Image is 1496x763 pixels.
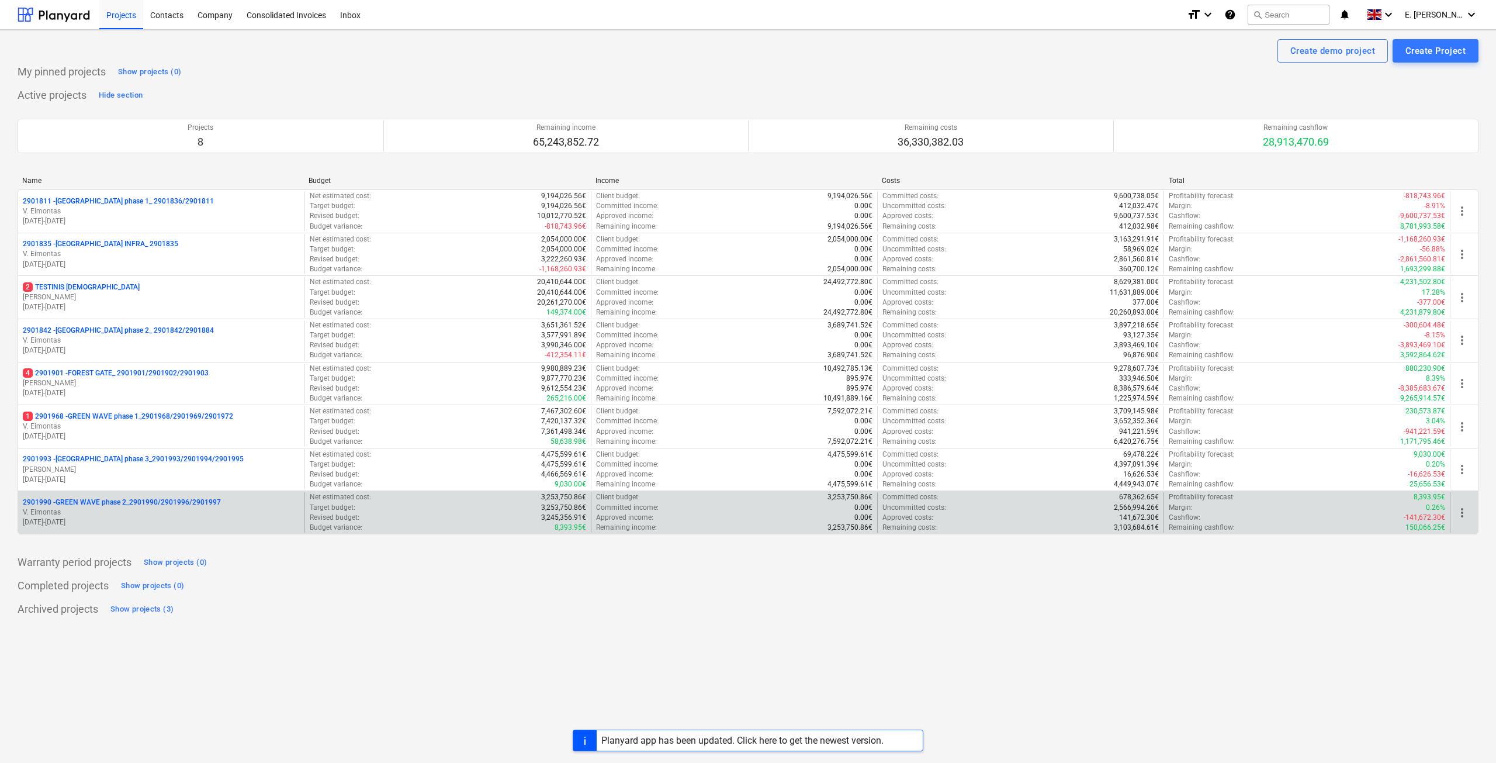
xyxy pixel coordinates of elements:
p: Approved costs : [882,384,933,393]
p: 24,492,772.80€ [823,308,872,317]
div: 2TESTINIS [DEMOGRAPHIC_DATA][PERSON_NAME][DATE]-[DATE] [23,282,300,312]
p: V. Eimontas [23,507,300,517]
p: 69,478.22€ [1123,450,1159,460]
div: 42901901 -FOREST GATE_ 2901901/2901902/2901903[PERSON_NAME][DATE]-[DATE] [23,368,300,398]
p: Client budget : [596,364,640,374]
p: Remaining income : [596,264,657,274]
p: Client budget : [596,277,640,287]
p: 895.97€ [846,374,872,384]
div: Create demo project [1290,43,1375,58]
p: Approved costs : [882,427,933,437]
p: 377.00€ [1133,298,1159,308]
p: -9,600,737.53€ [1398,211,1445,221]
p: Budget variance : [310,350,362,360]
p: Remaining income : [596,393,657,403]
p: 20,410,644.00€ [537,277,586,287]
p: Budget variance : [310,393,362,403]
p: Approved income : [596,384,653,393]
p: [DATE] - [DATE] [23,388,300,398]
p: Approved income : [596,211,653,221]
p: Profitability forecast : [1169,277,1235,287]
div: 12901968 -GREEN WAVE phase 1_2901968/2901969/2901972V. Eimontas[DATE]-[DATE] [23,412,300,441]
p: Committed costs : [882,234,939,244]
p: Net estimated cost : [310,364,371,374]
p: Profitability forecast : [1169,234,1235,244]
p: Margin : [1169,416,1193,426]
p: Revised budget : [310,298,359,308]
p: 9,600,738.05€ [1114,191,1159,201]
p: Remaining costs : [882,393,937,403]
p: Profitability forecast : [1169,450,1235,460]
p: Remaining cashflow : [1169,437,1235,447]
p: 1,225,974.59€ [1114,393,1159,403]
p: Target budget : [310,330,355,340]
p: 9,030.00€ [1414,450,1445,460]
p: 2901835 - [GEOGRAPHIC_DATA] INFRA_ 2901835 [23,239,178,249]
p: Uncommitted costs : [882,244,946,254]
button: Create demo project [1277,39,1388,63]
p: 3,689,741.52€ [827,320,872,330]
p: 895.97€ [846,384,872,393]
p: Net estimated cost : [310,450,371,460]
p: Client budget : [596,234,640,244]
p: -8,385,683.67€ [1398,384,1445,393]
button: Create Project [1393,39,1478,63]
p: Remaining costs : [882,222,937,232]
p: [DATE] - [DATE] [23,302,300,312]
p: 0.00€ [854,469,872,479]
p: Revised budget : [310,427,359,437]
div: Show projects (0) [121,579,184,593]
p: -377.00€ [1417,298,1445,308]
p: 9,194,026.56€ [541,201,586,211]
p: Margin : [1169,201,1193,211]
p: 0.00€ [854,330,872,340]
p: Cashflow : [1169,254,1200,264]
p: [PERSON_NAME] [23,292,300,302]
p: Remaining cashflow : [1169,393,1235,403]
p: Budget variance : [310,222,362,232]
p: 9,600,737.53€ [1114,211,1159,221]
p: [PERSON_NAME] [23,378,300,388]
div: Show projects (0) [118,65,181,79]
p: 20,410,644.00€ [537,288,586,298]
p: 16,626.53€ [1123,469,1159,479]
button: Show projects (3) [108,600,176,619]
p: 412,032.98€ [1119,222,1159,232]
p: 36,330,382.03 [898,135,964,149]
p: 0.00€ [854,288,872,298]
p: Remaining cashflow : [1169,308,1235,317]
iframe: Chat Widget [1438,707,1496,763]
p: -941,221.59€ [1404,427,1445,437]
p: 1,693,299.88€ [1400,264,1445,274]
p: 265,216.00€ [546,393,586,403]
p: 360,700.12€ [1119,264,1159,274]
p: 4,466,569.61€ [541,469,586,479]
p: Target budget : [310,201,355,211]
span: 4 [23,368,33,378]
p: Remaining income : [596,350,657,360]
p: 2901901 - FOREST GATE_ 2901901/2901902/2901903 [23,368,209,378]
p: 2,861,560.81€ [1114,254,1159,264]
p: Uncommitted costs : [882,416,946,426]
p: Budget variance : [310,479,362,489]
div: Costs [882,177,1159,185]
p: 96,876.90€ [1123,350,1159,360]
p: 412,032.47€ [1119,201,1159,211]
p: -2,861,560.81€ [1398,254,1445,264]
p: Budget variance : [310,308,362,317]
p: Net estimated cost : [310,277,371,287]
div: Hide section [99,89,143,102]
button: Hide section [96,86,146,105]
p: 0.00€ [854,427,872,437]
p: Committed income : [596,201,659,211]
p: Cashflow : [1169,469,1200,479]
div: 2901990 -GREEN WAVE phase 2_2901990/2901996/2901997V. Eimontas[DATE]-[DATE] [23,498,300,527]
p: 0.00€ [854,254,872,264]
p: V. Eimontas [23,206,300,216]
p: 3.04% [1426,416,1445,426]
p: Remaining costs : [882,264,937,274]
p: Uncommitted costs : [882,288,946,298]
p: -818,743.96€ [1404,191,1445,201]
p: Approved costs : [882,254,933,264]
p: [DATE] - [DATE] [23,517,300,527]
